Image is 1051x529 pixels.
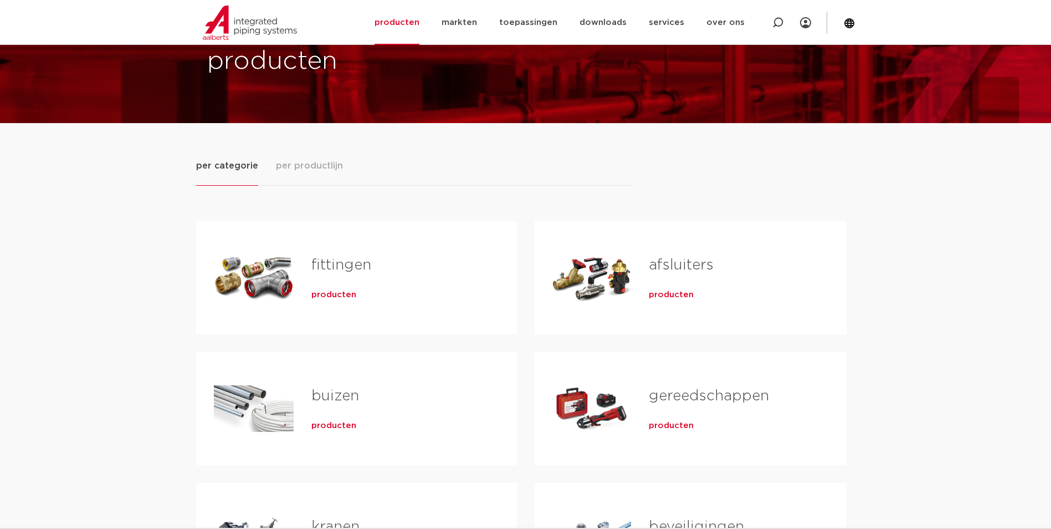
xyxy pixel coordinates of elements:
[276,159,343,172] span: per productlijn
[196,159,258,172] span: per categorie
[207,44,520,79] h1: producten
[311,258,371,272] a: fittingen
[649,289,694,301] a: producten
[649,420,694,431] a: producten
[649,389,769,403] a: gereedschappen
[311,289,356,301] a: producten
[311,389,359,403] a: buizen
[649,258,714,272] a: afsluiters
[311,420,356,431] a: producten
